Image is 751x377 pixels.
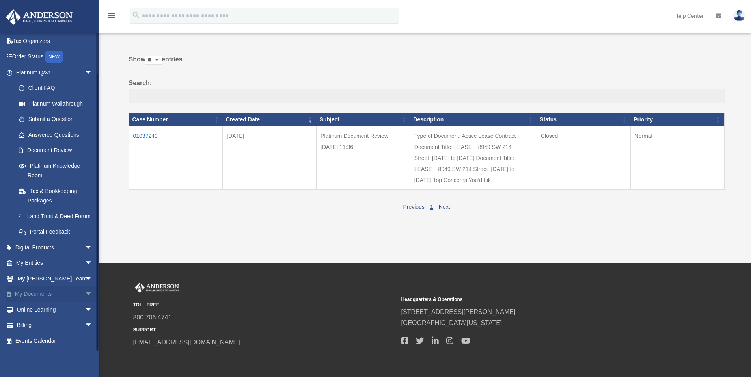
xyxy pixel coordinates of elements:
td: Normal [630,126,724,190]
a: Client FAQ [11,80,101,96]
td: 01037249 [129,126,223,190]
span: arrow_drop_down [85,318,101,334]
img: Anderson Advisors Platinum Portal [4,9,75,25]
input: Search: [129,89,725,104]
i: search [132,11,140,19]
label: Show entries [129,54,725,73]
a: My Documentsarrow_drop_down [6,286,104,302]
span: arrow_drop_down [85,302,101,318]
a: Next [439,204,450,210]
th: Case Number: activate to sort column ascending [129,113,223,126]
a: My [PERSON_NAME] Teamarrow_drop_down [6,271,104,286]
a: [GEOGRAPHIC_DATA][US_STATE] [401,319,502,326]
a: Order StatusNEW [6,49,104,65]
a: My Entitiesarrow_drop_down [6,255,104,271]
a: Answered Questions [11,127,97,143]
img: User Pic [733,10,745,21]
i: menu [106,11,116,20]
th: Priority: activate to sort column ascending [630,113,724,126]
th: Status: activate to sort column ascending [537,113,630,126]
a: Tax & Bookkeeping Packages [11,183,101,208]
img: Anderson Advisors Platinum Portal [133,282,181,293]
th: Created Date: activate to sort column ascending [223,113,317,126]
a: 800.706.4741 [133,314,172,321]
th: Subject: activate to sort column ascending [317,113,410,126]
td: [DATE] [223,126,317,190]
select: Showentries [145,56,162,65]
a: [STREET_ADDRESS][PERSON_NAME] [401,308,516,315]
label: Search: [129,78,725,104]
a: Platinum Knowledge Room [11,158,101,183]
a: Land Trust & Deed Forum [11,208,101,224]
td: Closed [537,126,630,190]
span: arrow_drop_down [85,255,101,271]
a: menu [106,14,116,20]
th: Description: activate to sort column ascending [410,113,537,126]
a: Platinum Walkthrough [11,96,101,111]
a: Submit a Question [11,111,101,127]
small: Headquarters & Operations [401,295,664,304]
a: Billingarrow_drop_down [6,318,104,333]
a: Events Calendar [6,333,104,349]
a: Online Learningarrow_drop_down [6,302,104,318]
a: Previous [403,204,424,210]
small: TOLL FREE [133,301,396,309]
span: arrow_drop_down [85,240,101,256]
a: [EMAIL_ADDRESS][DOMAIN_NAME] [133,339,240,345]
a: Document Review [11,143,101,158]
div: NEW [45,51,63,63]
span: arrow_drop_down [85,65,101,81]
a: Platinum Q&Aarrow_drop_down [6,65,101,80]
span: arrow_drop_down [85,271,101,287]
a: Tax Organizers [6,33,104,49]
small: SUPPORT [133,326,396,334]
td: Platinum Document Review [DATE] 11:36 [317,126,410,190]
a: 1 [430,204,433,210]
span: arrow_drop_down [85,286,101,303]
a: Digital Productsarrow_drop_down [6,240,104,255]
a: Portal Feedback [11,224,101,240]
td: Type of Document: Active Lease Contract Document Title: LEASE__8949 SW 214 Street_[DATE] to [DATE... [410,126,537,190]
